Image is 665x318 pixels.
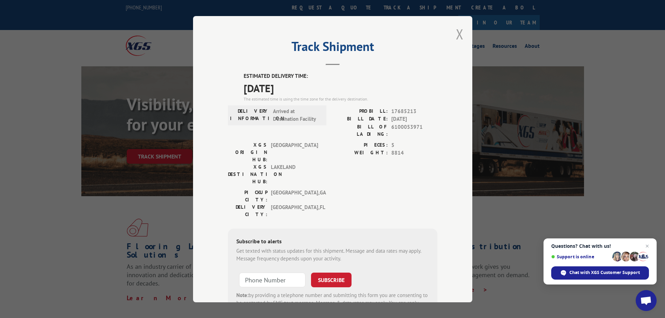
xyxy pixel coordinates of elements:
label: BILL OF LADING: [333,123,388,138]
div: by providing a telephone number and submitting this form you are consenting to be contacted by SM... [236,291,429,315]
div: Chat with XGS Customer Support [551,266,649,280]
span: 5 [391,141,437,149]
label: PIECES: [333,141,388,149]
span: Arrived at Destination Facility [273,107,320,123]
span: [GEOGRAPHIC_DATA] , FL [271,203,318,218]
span: 6100053971 [391,123,437,138]
div: Get texted with status updates for this shipment. Message and data rates may apply. Message frequ... [236,247,429,262]
span: [GEOGRAPHIC_DATA] , GA [271,188,318,203]
span: [DATE] [391,115,437,123]
div: The estimated time is using the time zone for the delivery destination. [244,96,437,102]
span: Questions? Chat with us! [551,243,649,249]
span: Chat with XGS Customer Support [569,269,640,276]
input: Phone Number [239,272,305,287]
span: [GEOGRAPHIC_DATA] [271,141,318,163]
div: Open chat [636,290,657,311]
span: 8814 [391,149,437,157]
label: DELIVERY INFORMATION: [230,107,269,123]
label: ESTIMATED DELIVERY TIME: [244,72,437,80]
label: XGS DESTINATION HUB: [228,163,267,185]
strong: Note: [236,291,249,298]
span: [DATE] [244,80,437,96]
label: WEIGHT: [333,149,388,157]
label: XGS ORIGIN HUB: [228,141,267,163]
label: PICKUP CITY: [228,188,267,203]
span: LAKELAND [271,163,318,185]
button: Close modal [456,25,464,43]
button: SUBSCRIBE [311,272,352,287]
label: BILL DATE: [333,115,388,123]
label: DELIVERY CITY: [228,203,267,218]
h2: Track Shipment [228,42,437,55]
span: Support is online [551,254,610,259]
label: PROBILL: [333,107,388,115]
span: Close chat [643,242,651,250]
div: Subscribe to alerts [236,237,429,247]
span: 17685213 [391,107,437,115]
